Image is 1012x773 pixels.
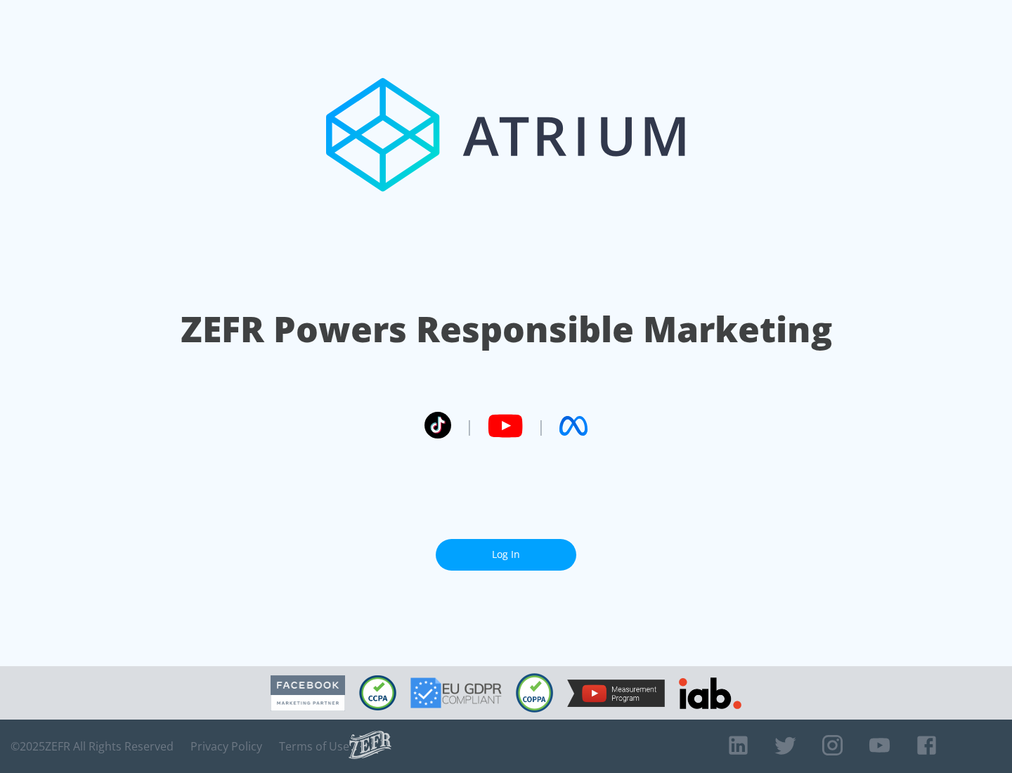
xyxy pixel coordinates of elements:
span: | [537,415,545,436]
a: Terms of Use [279,739,349,753]
img: Facebook Marketing Partner [271,675,345,711]
h1: ZEFR Powers Responsible Marketing [181,305,832,353]
a: Privacy Policy [190,739,262,753]
img: IAB [679,677,741,709]
a: Log In [436,539,576,571]
img: CCPA Compliant [359,675,396,710]
img: COPPA Compliant [516,673,553,713]
span: | [465,415,474,436]
img: YouTube Measurement Program [567,680,665,707]
span: © 2025 ZEFR All Rights Reserved [11,739,174,753]
img: GDPR Compliant [410,677,502,708]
